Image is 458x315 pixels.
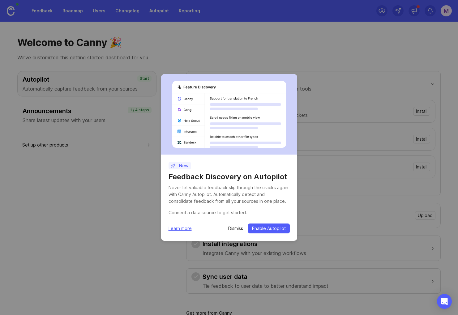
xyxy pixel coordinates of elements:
[171,163,189,169] p: New
[228,225,243,232] button: Dismiss
[252,225,286,232] span: Enable Autopilot
[169,225,192,232] a: Learn more
[248,223,290,233] button: Enable Autopilot
[169,184,290,205] div: Never let valuable feedback slip through the cracks again with Canny Autopilot. Automatically det...
[169,209,290,216] div: Connect a data source to get started.
[169,172,290,182] h1: Feedback Discovery on Autopilot
[172,81,286,148] img: autopilot-456452bdd303029aca878276f8eef889.svg
[437,294,452,309] div: Open Intercom Messenger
